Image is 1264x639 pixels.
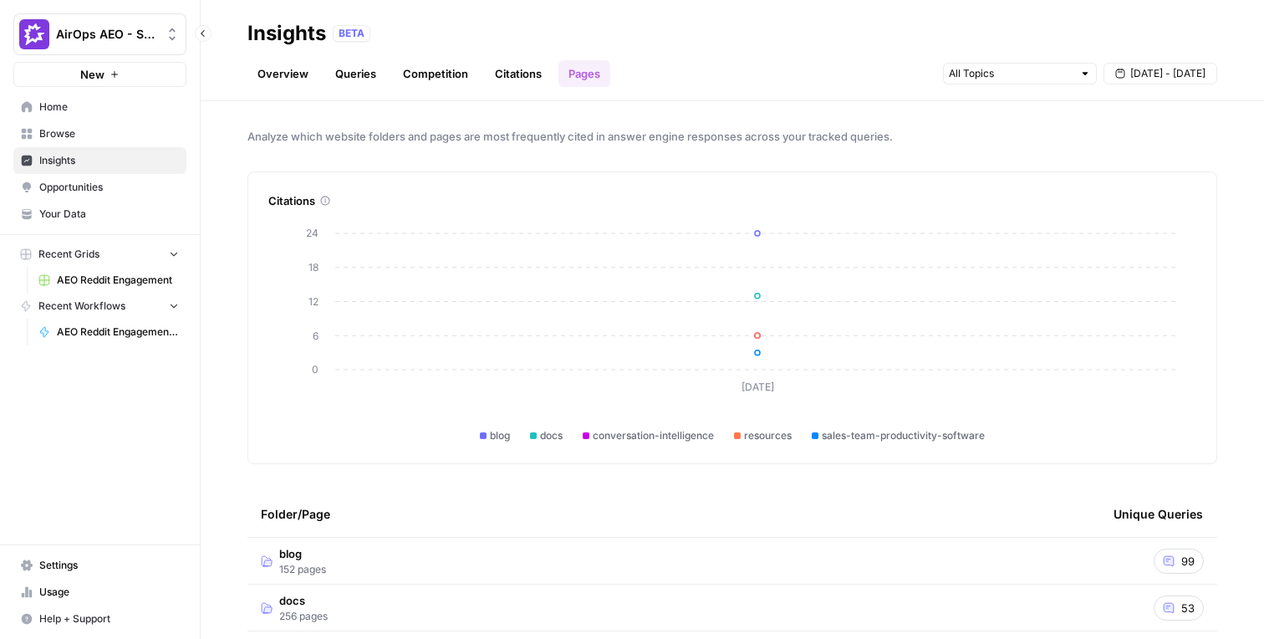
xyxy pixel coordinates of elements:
[742,381,774,393] tspan: [DATE]
[39,126,179,141] span: Browse
[1181,600,1195,616] span: 53
[247,20,326,47] div: Insights
[308,295,319,308] tspan: 12
[308,261,319,273] tspan: 18
[39,585,179,600] span: Usage
[39,180,179,195] span: Opportunities
[13,294,186,319] button: Recent Workflows
[56,26,157,43] span: AirOps AEO - Single Brand (Gong)
[313,330,319,342] tspan: 6
[13,62,186,87] button: New
[261,491,1087,537] div: Folder/Page
[558,60,610,87] a: Pages
[39,207,179,222] span: Your Data
[13,120,186,147] a: Browse
[31,267,186,294] a: AEO Reddit Engagement
[279,609,328,624] span: 256 pages
[247,60,319,87] a: Overview
[540,428,563,443] span: docs
[1114,491,1203,537] div: Unique Queries
[1130,66,1205,81] span: [DATE] - [DATE]
[1181,553,1195,570] span: 99
[822,428,985,443] span: sales-team-productivity-software
[19,19,49,49] img: AirOps AEO - Single Brand (Gong) Logo
[247,128,1217,145] span: Analyze which website folders and pages are most frequently cited in answer engine responses acro...
[13,552,186,579] a: Settings
[312,363,319,376] tspan: 0
[13,147,186,174] a: Insights
[325,60,386,87] a: Queries
[13,242,186,267] button: Recent Grids
[39,611,179,626] span: Help + Support
[744,428,792,443] span: resources
[13,13,186,55] button: Workspace: AirOps AEO - Single Brand (Gong)
[1103,63,1217,84] button: [DATE] - [DATE]
[13,94,186,120] a: Home
[393,60,478,87] a: Competition
[38,247,99,262] span: Recent Grids
[306,227,319,239] tspan: 24
[31,319,186,345] a: AEO Reddit Engagement - Fork
[39,558,179,573] span: Settings
[485,60,552,87] a: Citations
[39,100,179,115] span: Home
[13,579,186,606] a: Usage
[13,174,186,201] a: Opportunities
[13,201,186,227] a: Your Data
[57,273,179,288] span: AEO Reddit Engagement
[80,66,104,83] span: New
[38,299,125,314] span: Recent Workflows
[490,428,510,443] span: blog
[949,65,1073,82] input: All Topics
[593,428,714,443] span: conversation-intelligence
[13,606,186,632] button: Help + Support
[268,192,1196,209] div: Citations
[279,562,326,577] span: 152 pages
[279,545,326,562] span: blog
[57,325,179,340] span: AEO Reddit Engagement - Fork
[279,592,328,609] span: docs
[333,25,370,42] div: BETA
[39,153,179,168] span: Insights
